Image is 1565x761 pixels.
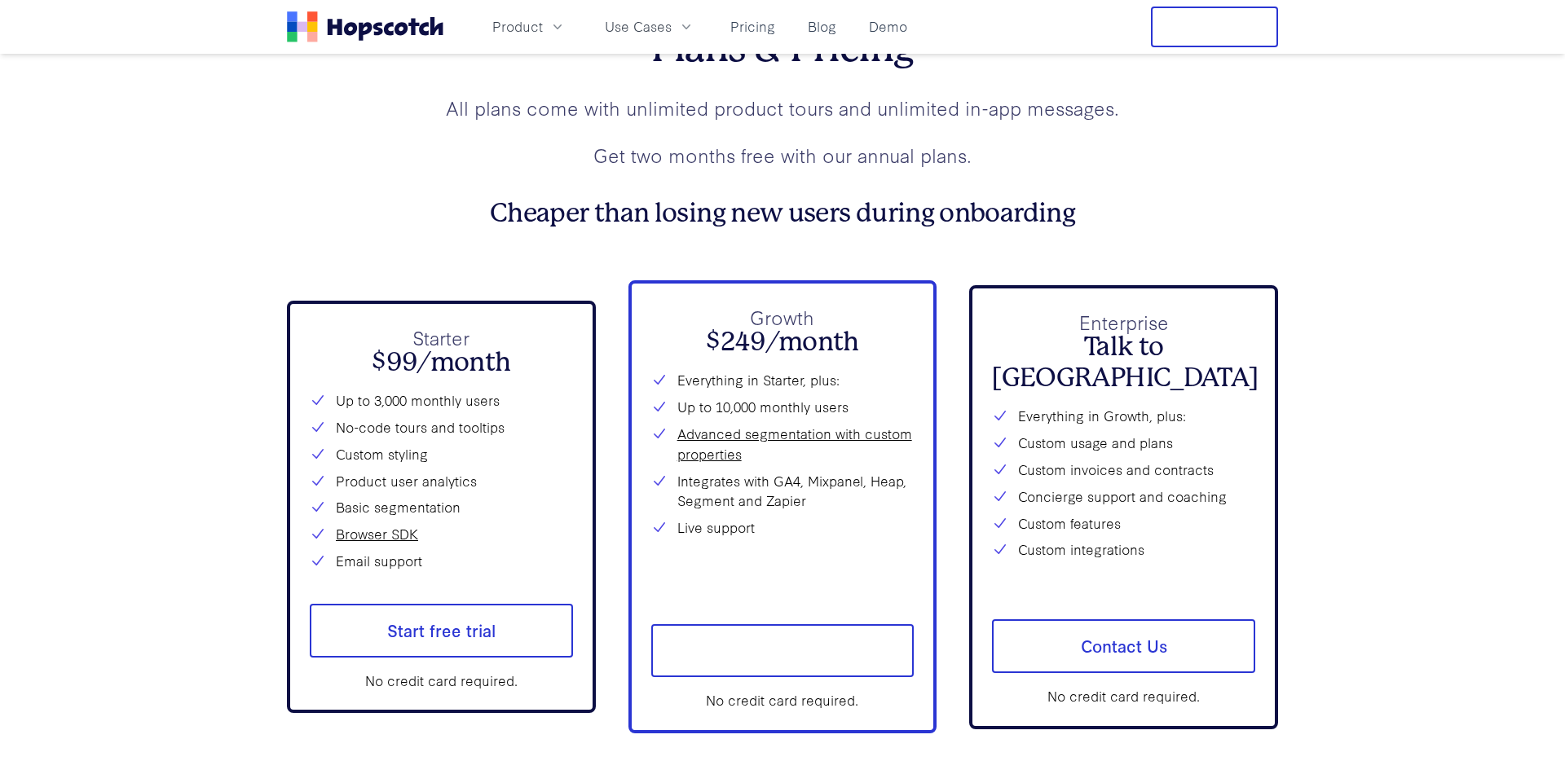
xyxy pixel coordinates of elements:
[287,94,1278,122] p: All plans come with unlimited product tours and unlimited in-app messages.
[310,497,573,517] li: Basic segmentation
[677,424,915,464] a: Advanced segmentation with custom properties
[651,397,915,417] li: Up to 10,000 monthly users
[310,323,573,352] p: Starter
[287,198,1278,229] h3: Cheaper than losing new users during onboarding
[651,303,915,332] p: Growth
[483,13,575,40] button: Product
[310,347,573,378] h2: $99/month
[992,460,1255,480] li: Custom invoices and contracts
[310,444,573,464] li: Custom styling
[992,486,1255,507] li: Concierge support and coaching
[992,332,1255,394] h2: Talk to [GEOGRAPHIC_DATA]
[992,513,1255,534] li: Custom features
[651,517,915,538] li: Live support
[651,690,915,710] div: No credit card required.
[336,524,418,544] a: Browser SDK
[310,671,573,691] div: No credit card required.
[605,16,672,37] span: Use Cases
[992,406,1255,426] li: Everything in Growth, plus:
[1151,7,1278,47] button: Free Trial
[651,624,915,678] a: Start free trial
[992,686,1255,706] div: No credit card required.
[651,471,915,512] li: Integrates with GA4, Mixpanel, Heap, Segment and Zapier
[724,13,782,40] a: Pricing
[651,370,915,390] li: Everything in Starter, plus:
[310,390,573,411] li: Up to 3,000 monthly users
[595,13,704,40] button: Use Cases
[651,327,915,358] h2: $249/month
[992,619,1255,673] a: Contact Us
[992,539,1255,560] li: Custom integrations
[992,308,1255,337] p: Enterprise
[310,417,573,438] li: No-code tours and tooltips
[492,16,543,37] span: Product
[992,433,1255,453] li: Custom usage and plans
[310,471,573,491] li: Product user analytics
[862,13,914,40] a: Demo
[310,551,573,571] li: Email support
[801,13,843,40] a: Blog
[310,604,573,658] a: Start free trial
[287,11,443,42] a: Home
[287,141,1278,169] p: Get two months free with our annual plans.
